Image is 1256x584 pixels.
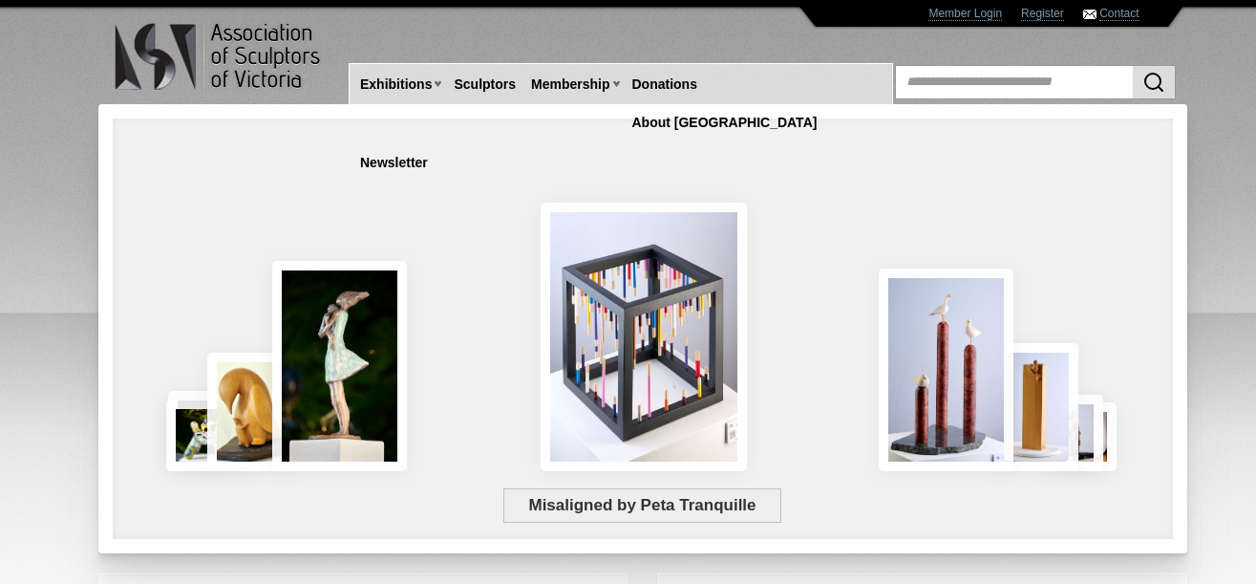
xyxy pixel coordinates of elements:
[625,67,705,102] a: Donations
[523,67,617,102] a: Membership
[1142,71,1165,94] img: Search
[352,145,436,181] a: Newsletter
[928,7,1002,21] a: Member Login
[352,67,439,102] a: Exhibitions
[879,269,1013,471] img: Rising Tides
[446,67,523,102] a: Sculptors
[991,343,1078,471] img: Little Frog. Big Climb
[272,261,408,471] img: Connection
[1083,10,1096,19] img: Contact ASV
[625,105,825,141] a: About [GEOGRAPHIC_DATA]
[1021,7,1064,21] a: Register
[1099,7,1139,21] a: Contact
[114,19,324,95] img: logo.png
[541,203,747,471] img: Misaligned
[503,488,781,523] span: Misaligned by Peta Tranquille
